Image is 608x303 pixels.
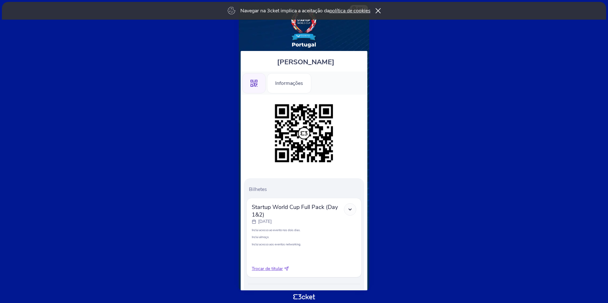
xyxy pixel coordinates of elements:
a: Informações [267,79,311,86]
a: política de cookies [329,7,370,14]
p: Inclui acesso ao evento nos dois dias. [252,228,356,232]
p: Inclui almoço. [252,235,356,239]
p: Bilhetes [249,186,362,193]
p: Inclui acesso aos eventos networking. [252,242,356,246]
span: [PERSON_NAME] [277,57,334,67]
p: Navegar na 3cket implica a aceitação da [240,7,370,14]
p: [DATE] [258,218,272,225]
div: Informações [267,73,311,93]
span: Trocar de titular [252,266,283,272]
img: e0606a5b97ea46deb96015b3d869c40c.png [272,101,336,166]
span: Startup World Cup Full Pack (Day 1&2) [252,203,344,218]
img: Startup World Cup Portugal [290,8,318,48]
